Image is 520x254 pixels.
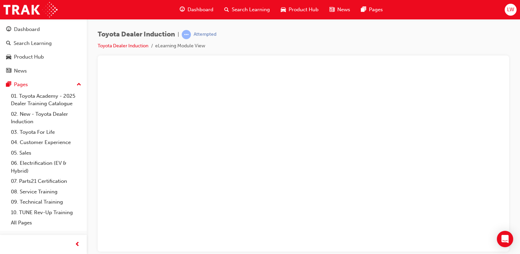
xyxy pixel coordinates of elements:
[77,80,81,89] span: up-icon
[6,82,11,88] span: pages-icon
[6,68,11,74] span: news-icon
[8,148,84,158] a: 05. Sales
[3,2,58,17] img: Trak
[369,6,383,14] span: Pages
[3,37,84,50] a: Search Learning
[8,127,84,138] a: 03. Toyota For Life
[98,31,175,38] span: Toyota Dealer Induction
[224,5,229,14] span: search-icon
[219,3,275,17] a: search-iconSearch Learning
[8,207,84,218] a: 10. TUNE Rev-Up Training
[188,6,213,14] span: Dashboard
[174,3,219,17] a: guage-iconDashboard
[497,231,513,247] div: Open Intercom Messenger
[8,218,84,228] a: All Pages
[281,5,286,14] span: car-icon
[8,197,84,207] a: 09. Technical Training
[6,54,11,60] span: car-icon
[3,78,84,91] button: Pages
[155,42,205,50] li: eLearning Module View
[14,26,40,33] div: Dashboard
[232,6,270,14] span: Search Learning
[75,240,80,249] span: prev-icon
[329,5,335,14] span: news-icon
[6,27,11,33] span: guage-icon
[8,176,84,187] a: 07. Parts21 Certification
[361,5,366,14] span: pages-icon
[337,6,350,14] span: News
[3,51,84,63] a: Product Hub
[275,3,324,17] a: car-iconProduct Hub
[14,67,27,75] div: News
[507,6,514,14] span: LW
[3,65,84,77] a: News
[8,137,84,148] a: 04. Customer Experience
[182,30,191,39] span: learningRecordVerb_ATTEMPT-icon
[356,3,388,17] a: pages-iconPages
[14,39,52,47] div: Search Learning
[194,31,216,38] div: Attempted
[8,187,84,197] a: 08. Service Training
[3,22,84,78] button: DashboardSearch LearningProduct HubNews
[8,158,84,176] a: 06. Electrification (EV & Hybrid)
[14,53,44,61] div: Product Hub
[324,3,356,17] a: news-iconNews
[505,4,517,16] button: LW
[178,31,179,38] span: |
[180,5,185,14] span: guage-icon
[289,6,319,14] span: Product Hub
[14,81,28,89] div: Pages
[8,91,84,109] a: 01. Toyota Academy - 2025 Dealer Training Catalogue
[6,41,11,47] span: search-icon
[3,23,84,36] a: Dashboard
[8,109,84,127] a: 02. New - Toyota Dealer Induction
[98,43,148,49] a: Toyota Dealer Induction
